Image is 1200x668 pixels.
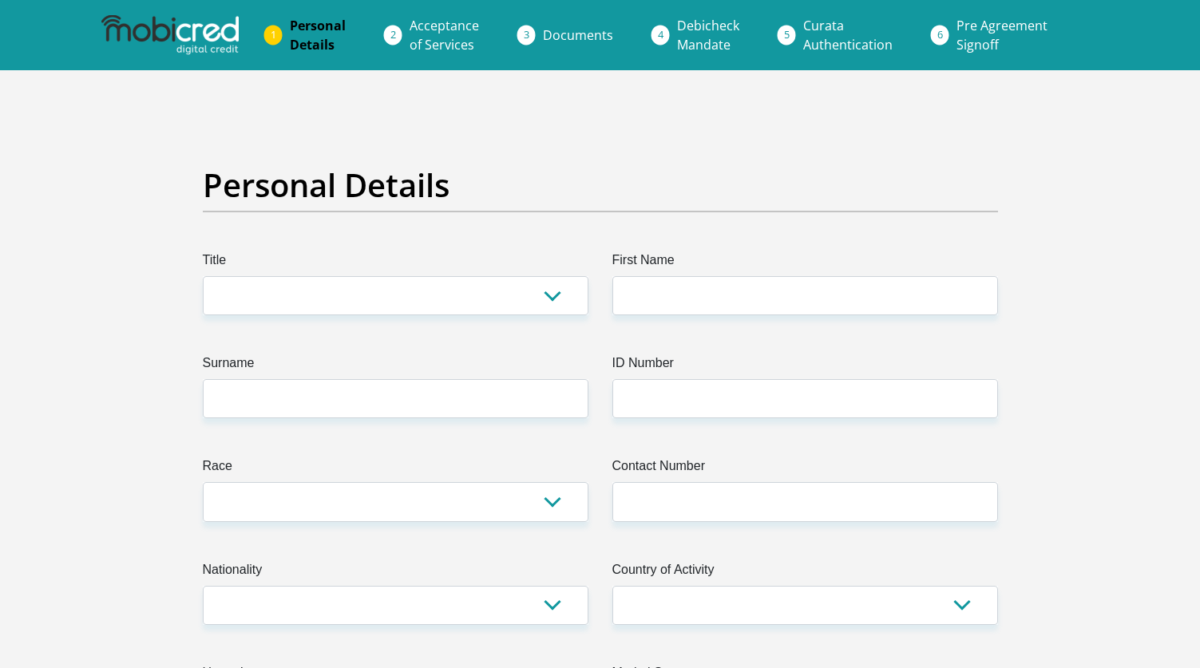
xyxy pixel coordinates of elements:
[612,457,998,482] label: Contact Number
[203,457,588,482] label: Race
[803,17,893,53] span: Curata Authentication
[397,10,492,61] a: Acceptanceof Services
[543,26,613,44] span: Documents
[944,10,1060,61] a: Pre AgreementSignoff
[203,166,998,204] h2: Personal Details
[612,482,998,521] input: Contact Number
[612,379,998,418] input: ID Number
[530,19,626,51] a: Documents
[410,17,479,53] span: Acceptance of Services
[277,10,358,61] a: PersonalDetails
[203,560,588,586] label: Nationality
[203,251,588,276] label: Title
[203,354,588,379] label: Surname
[203,379,588,418] input: Surname
[677,17,739,53] span: Debicheck Mandate
[290,17,346,53] span: Personal Details
[956,17,1048,53] span: Pre Agreement Signoff
[101,15,239,55] img: mobicred logo
[664,10,752,61] a: DebicheckMandate
[612,560,998,586] label: Country of Activity
[612,354,998,379] label: ID Number
[790,10,905,61] a: CurataAuthentication
[612,251,998,276] label: First Name
[612,276,998,315] input: First Name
